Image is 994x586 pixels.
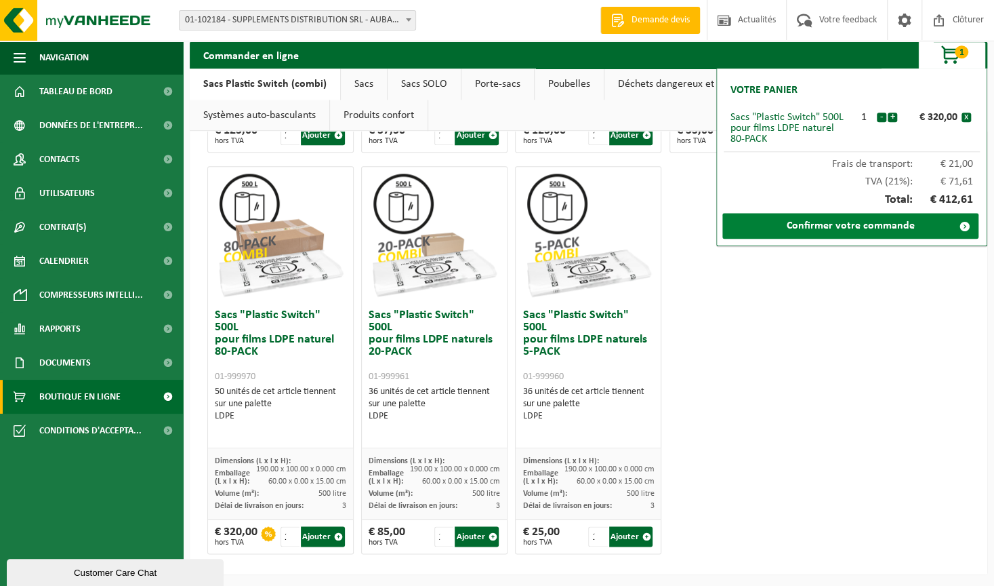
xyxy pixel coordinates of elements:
img: 01-999970 [213,167,348,302]
span: hors TVA [677,137,713,145]
span: hors TVA [369,539,405,547]
span: Volume (m³): [369,490,413,498]
a: Demande devis [600,7,700,34]
button: 1 [918,41,986,69]
div: € 125,00 [215,125,257,145]
span: 1 [955,45,968,58]
span: Dimensions (L x l x H): [369,457,444,465]
span: 190.00 x 100.00 x 0.000 cm [256,465,346,473]
span: hors TVA [215,137,257,145]
input: 1 [588,526,607,547]
input: 1 [281,526,299,547]
span: Données de l'entrepr... [39,109,143,142]
button: Ajouter [301,125,345,145]
span: 3 [650,502,654,510]
div: € 85,00 [369,526,405,547]
span: Boutique en ligne [39,380,121,414]
button: Ajouter [301,526,345,547]
button: Ajouter [609,526,653,547]
img: 01-999961 [367,167,502,302]
div: 50 unités de cet article tiennent sur une palette [215,386,346,423]
input: 1 [588,125,607,145]
span: 01-102184 - SUPPLEMENTS DISTRIBUTION SRL - AUBANGE [179,10,416,31]
span: 3 [342,502,346,510]
div: € 37,50 [369,125,405,145]
span: Délai de livraison en jours: [369,502,457,510]
div: € 25,00 [522,526,559,547]
span: 60.00 x 0.00 x 15.00 cm [422,477,500,486]
input: 1 [434,125,453,145]
h2: Votre panier [724,75,804,105]
div: Total: [724,187,980,213]
div: € 320,00 [900,112,961,123]
button: x [961,113,971,122]
span: hors TVA [522,137,565,145]
div: Frais de transport: [724,152,980,170]
span: Emballage (L x l x H): [369,469,404,486]
span: hors TVA [215,539,257,547]
span: Compresseurs intelli... [39,278,143,312]
span: 01-999970 [215,372,255,382]
h2: Commander en ligne [190,41,312,68]
span: 01-999960 [522,372,563,382]
span: 500 litre [626,490,654,498]
button: Ajouter [455,526,499,547]
div: LDPE [215,410,346,423]
span: Utilisateurs [39,176,95,210]
button: + [888,113,897,122]
h3: Sacs "Plastic Switch" 500L pour films LDPE naturels 5-PACK [522,309,654,383]
span: Navigation [39,41,89,75]
span: Délai de livraison en jours: [522,502,611,510]
div: € 125,00 [522,125,565,145]
div: TVA (21%): [724,170,980,187]
span: Délai de livraison en jours: [215,502,304,510]
span: Contrat(s) [39,210,86,244]
div: 36 unités de cet article tiennent sur une palette [369,386,500,423]
input: 1 [281,125,299,145]
a: Systèmes auto-basculants [190,100,329,131]
span: 3 [496,502,500,510]
span: € 71,61 [913,176,974,187]
div: Sacs "Plastic Switch" 500L pour films LDPE naturel 80-PACK [730,112,852,144]
span: Demande devis [628,14,693,27]
span: 01-102184 - SUPPLEMENTS DISTRIBUTION SRL - AUBANGE [180,11,415,30]
span: Volume (m³): [522,490,566,498]
a: Confirmer votre commande [722,213,978,239]
div: € 320,00 [215,526,257,547]
a: Porte-sacs [461,69,534,100]
span: Volume (m³): [215,490,259,498]
a: Déchets dangereux et spéciaux [604,69,768,100]
span: Dimensions (L x l x H): [215,457,291,465]
div: 36 unités de cet article tiennent sur une palette [522,386,654,423]
button: - [877,113,886,122]
span: Conditions d'accepta... [39,414,142,448]
span: 60.00 x 0.00 x 15.00 cm [576,477,654,486]
span: € 21,00 [913,159,974,170]
span: € 412,61 [913,194,974,206]
input: 1 [434,526,453,547]
span: hors TVA [522,539,559,547]
button: Ajouter [455,125,499,145]
span: Dimensions (L x l x H): [522,457,598,465]
span: Rapports [39,312,81,346]
span: Documents [39,346,91,380]
button: Ajouter [609,125,653,145]
span: 01-999961 [369,372,409,382]
span: Emballage (L x l x H): [215,469,250,486]
h3: Sacs "Plastic Switch" 500L pour films LDPE naturel 80-PACK [215,309,346,383]
span: Emballage (L x l x H): [522,469,558,486]
span: 190.00 x 100.00 x 0.000 cm [564,465,654,473]
h3: Sacs "Plastic Switch" 500L pour films LDPE naturels 20-PACK [369,309,500,383]
div: € 35,00 [677,125,713,145]
span: 500 litre [318,490,346,498]
span: 60.00 x 0.00 x 15.00 cm [268,477,346,486]
span: 500 litre [472,490,500,498]
span: Contacts [39,142,80,176]
span: 190.00 x 100.00 x 0.000 cm [410,465,500,473]
a: Sacs Plastic Switch (combi) [190,69,340,100]
a: Sacs [341,69,387,100]
iframe: chat widget [7,556,226,586]
span: hors TVA [369,137,405,145]
a: Poubelles [535,69,604,100]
